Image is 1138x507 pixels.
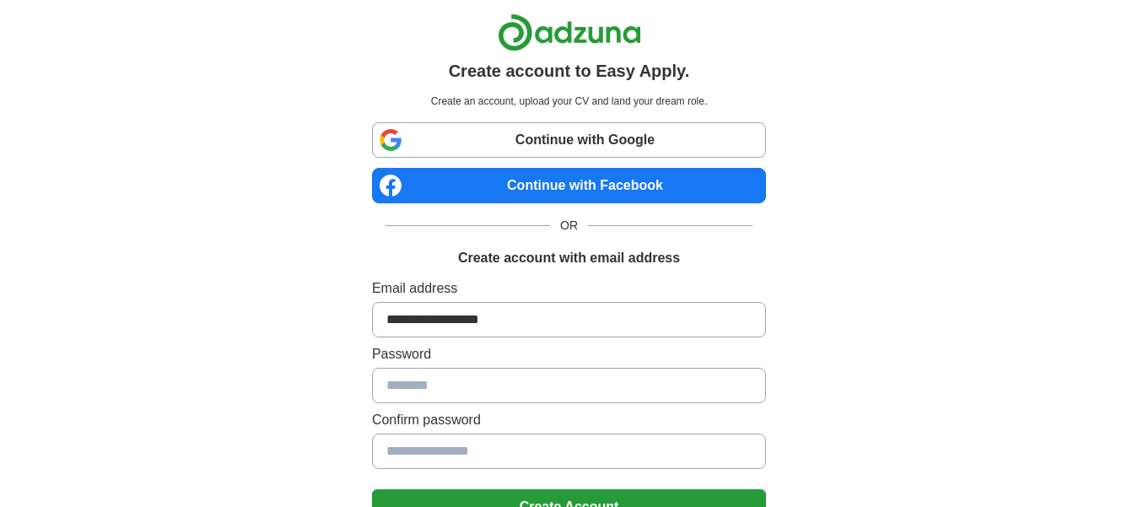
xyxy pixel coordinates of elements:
[550,217,588,235] span: OR
[449,58,690,84] h1: Create account to Easy Apply.
[372,410,766,430] label: Confirm password
[372,344,766,364] label: Password
[458,248,680,268] h1: Create account with email address
[375,94,763,109] p: Create an account, upload your CV and land your dream role.
[498,13,641,51] img: Adzuna logo
[372,278,766,299] label: Email address
[372,168,766,203] a: Continue with Facebook
[372,122,766,158] a: Continue with Google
